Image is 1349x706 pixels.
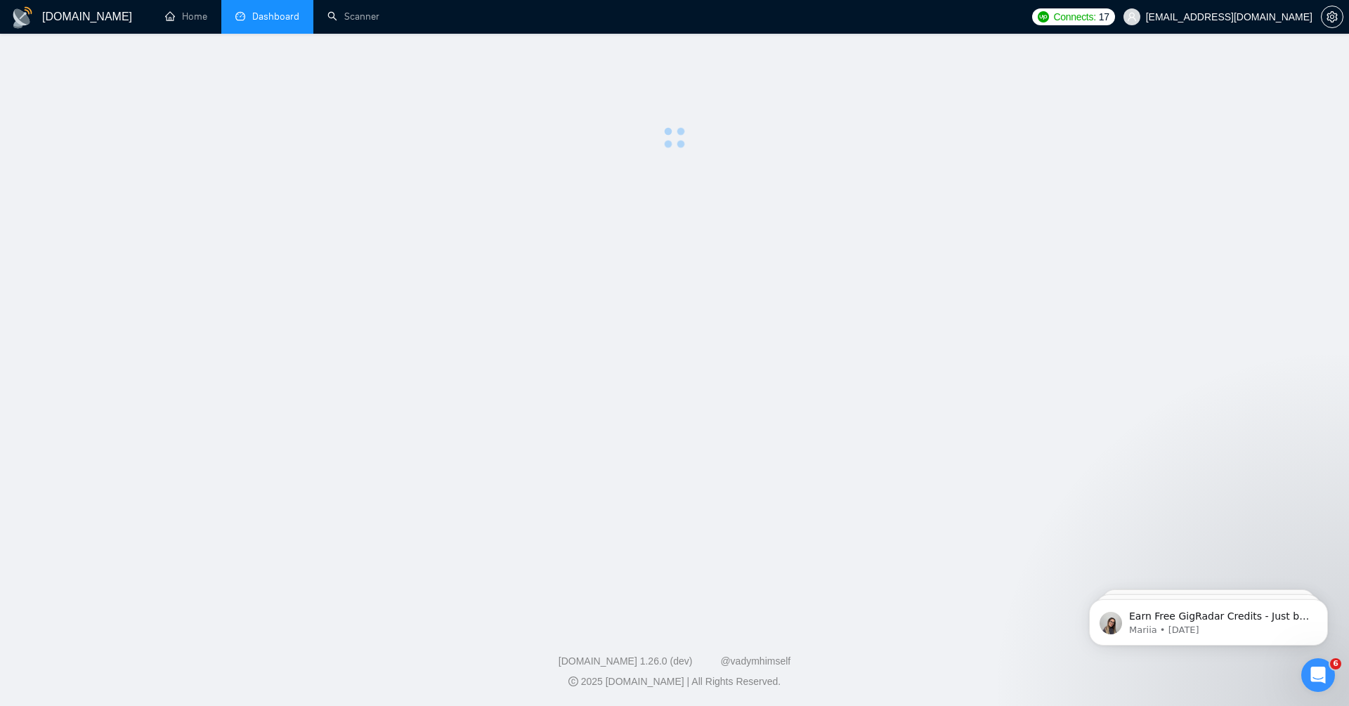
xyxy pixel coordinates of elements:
div: 2025 [DOMAIN_NAME] | All Rights Reserved. [11,674,1338,689]
a: homeHome [165,11,207,22]
span: setting [1322,11,1343,22]
span: 6 [1330,658,1341,669]
span: Dashboard [252,11,299,22]
button: setting [1321,6,1343,28]
span: copyright [568,676,578,686]
a: @vadymhimself [720,655,790,667]
a: searchScanner [327,11,379,22]
iframe: Intercom notifications message [1068,570,1349,668]
img: logo [11,6,34,29]
span: dashboard [235,11,245,21]
span: 17 [1099,9,1109,25]
span: user [1127,12,1137,22]
a: setting [1321,11,1343,22]
iframe: Intercom live chat [1301,658,1335,692]
span: Connects: [1053,9,1095,25]
img: upwork-logo.png [1038,11,1049,22]
a: [DOMAIN_NAME] 1.26.0 (dev) [559,655,693,667]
